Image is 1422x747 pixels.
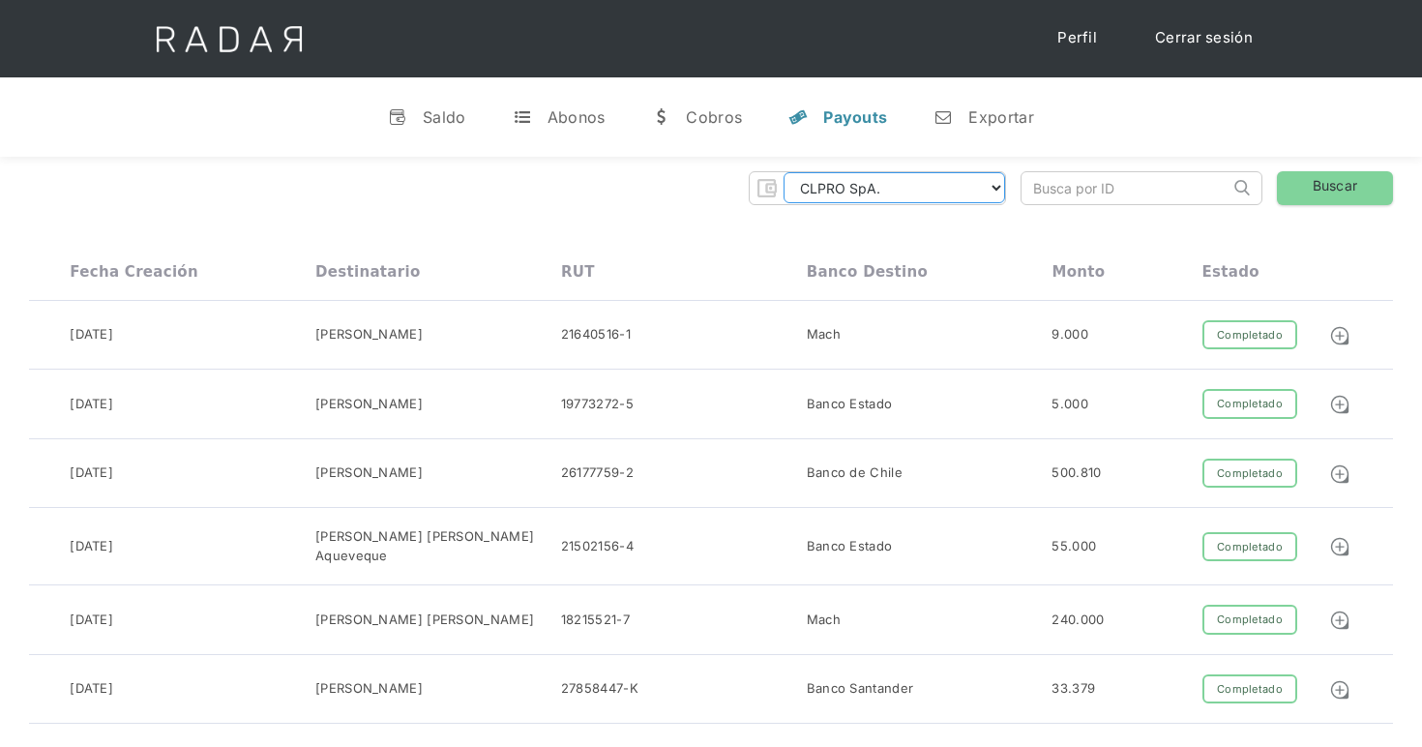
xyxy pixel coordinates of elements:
img: Detalle [1329,536,1350,557]
div: Monto [1052,263,1105,281]
div: [DATE] [70,325,113,344]
img: Detalle [1329,463,1350,485]
div: Saldo [423,107,466,127]
div: [DATE] [70,537,113,556]
div: 240.000 [1052,611,1104,630]
div: [PERSON_NAME] [PERSON_NAME] Aqueveque [315,527,561,565]
div: Mach [807,611,841,630]
input: Busca por ID [1022,172,1229,204]
a: Perfil [1038,19,1116,57]
img: Detalle [1329,610,1350,631]
div: Banco Estado [807,395,893,414]
div: Banco Estado [807,537,893,556]
a: Cerrar sesión [1136,19,1272,57]
div: 27858447-K [561,679,638,699]
div: Completado [1202,532,1298,562]
div: Banco de Chile [807,463,903,483]
div: [PERSON_NAME] [315,325,423,344]
img: Detalle [1329,679,1350,701]
div: w [651,107,670,127]
div: [PERSON_NAME] [315,463,423,483]
div: [PERSON_NAME] [315,679,423,699]
div: Exportar [968,107,1033,127]
div: [PERSON_NAME] [PERSON_NAME] [315,611,534,630]
div: RUT [561,263,595,281]
div: 33.379 [1052,679,1095,699]
div: t [513,107,532,127]
div: v [388,107,407,127]
div: Banco destino [807,263,928,281]
div: 18215521-7 [561,611,630,630]
div: n [933,107,953,127]
div: Payouts [823,107,887,127]
div: 55.000 [1052,537,1096,556]
div: Completado [1202,320,1298,350]
div: [DATE] [70,611,113,630]
div: 26177759-2 [561,463,634,483]
div: [DATE] [70,463,113,483]
div: Destinatario [315,263,420,281]
div: 5.000 [1052,395,1088,414]
div: Completado [1202,674,1298,704]
div: 21502156-4 [561,537,634,556]
div: Completado [1202,389,1298,419]
div: 500.810 [1052,463,1101,483]
form: Form [749,171,1006,205]
div: Abonos [548,107,606,127]
div: Fecha creación [70,263,198,281]
div: y [788,107,808,127]
div: Estado [1202,263,1259,281]
img: Detalle [1329,394,1350,415]
div: 19773272-5 [561,395,634,414]
div: Cobros [686,107,742,127]
div: [DATE] [70,395,113,414]
div: Mach [807,325,841,344]
div: Banco Santander [807,679,914,699]
div: [PERSON_NAME] [315,395,423,414]
div: 21640516-1 [561,325,631,344]
div: [DATE] [70,679,113,699]
a: Buscar [1277,171,1393,205]
div: Completado [1202,459,1298,489]
img: Detalle [1329,325,1350,346]
div: Completado [1202,605,1298,635]
div: 9.000 [1052,325,1088,344]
